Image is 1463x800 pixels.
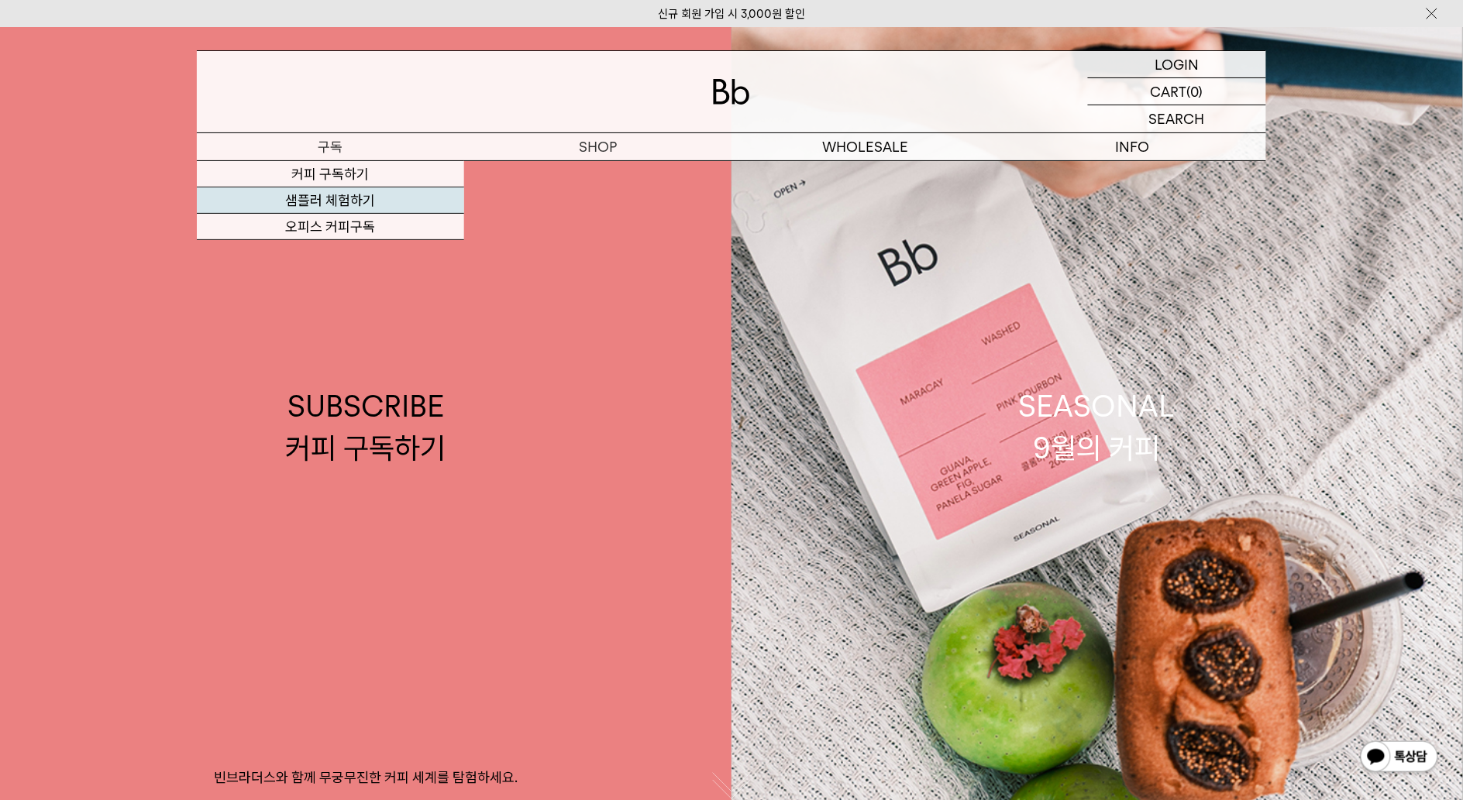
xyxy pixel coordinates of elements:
[1151,78,1187,105] p: CART
[713,79,750,105] img: 로고
[1187,78,1203,105] p: (0)
[1088,51,1266,78] a: LOGIN
[1019,386,1176,468] div: SEASONAL 9월의 커피
[658,7,805,21] a: 신규 회원 가입 시 3,000원 할인
[197,133,464,160] a: 구독
[1149,105,1205,132] p: SEARCH
[999,133,1266,160] p: INFO
[197,161,464,187] a: 커피 구독하기
[464,133,731,160] a: SHOP
[197,187,464,214] a: 샘플러 체험하기
[1359,740,1440,777] img: 카카오톡 채널 1:1 채팅 버튼
[731,133,999,160] p: WHOLESALE
[1155,51,1200,77] p: LOGIN
[1088,78,1266,105] a: CART (0)
[197,214,464,240] a: 오피스 커피구독
[286,386,446,468] div: SUBSCRIBE 커피 구독하기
